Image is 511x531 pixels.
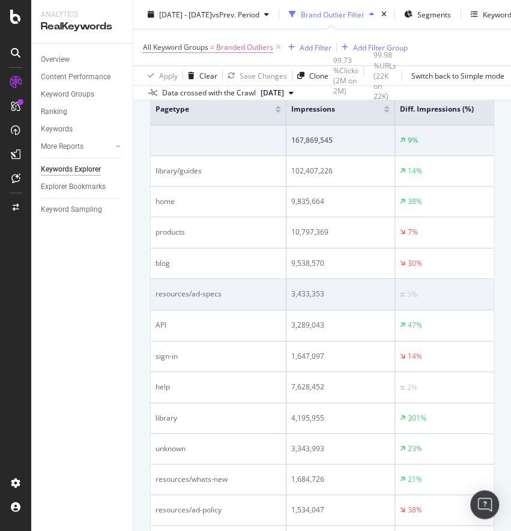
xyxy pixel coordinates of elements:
span: pagetype [156,104,257,115]
div: 2% [407,382,417,393]
button: Brand Outlier Filter [284,5,379,24]
div: 9,835,664 [291,196,390,207]
span: All Keyword Groups [143,42,208,52]
div: Data crossed with the Crawl [162,88,256,98]
a: Keyword Groups [41,88,124,101]
div: resources/whats-new [156,474,281,485]
a: Content Performance [41,71,124,83]
button: Clear [183,66,217,85]
a: Ranking [41,106,124,118]
div: Keywords Explorer [41,163,101,176]
div: Brand Outlier Filter [301,9,364,19]
div: 301% [408,413,426,424]
span: Segments [417,9,451,19]
div: Content Performance [41,71,110,83]
div: Add Filter Group [353,42,408,52]
div: RealKeywords [41,20,123,34]
div: 30% [408,258,422,269]
div: home [156,196,281,207]
div: Clone [309,70,328,80]
a: Keyword Sampling [41,203,124,216]
div: Open Intercom Messenger [470,490,499,519]
a: More Reports [41,140,112,153]
button: Add Filter Group [337,40,408,55]
div: unknown [156,443,281,454]
button: [DATE] - [DATE]vsPrev. Period [143,5,274,24]
a: Overview [41,53,124,66]
div: 99.98 % URLs ( 22K on 22K ) [373,50,396,101]
div: Explorer Bookmarks [41,181,106,193]
img: Equal [400,386,405,389]
div: Overview [41,53,70,66]
div: 38% [408,196,422,207]
div: library/guides [156,166,281,176]
span: Branded Outliers [216,39,273,56]
div: Keywords [41,123,73,136]
button: Add Filter [283,40,331,55]
div: Add Filter [300,42,331,52]
button: Segments [399,5,456,24]
div: resources/ad-policy [156,505,281,515]
button: Apply [143,66,178,85]
div: Apply [159,70,178,80]
span: ≠ [210,42,214,52]
div: 167,869,545 [291,135,390,146]
div: help [156,382,281,392]
div: 7% [408,227,418,238]
button: Save Changes [223,66,287,85]
div: 3,343,993 [291,443,390,454]
div: 14% [408,166,422,176]
a: Keywords Explorer [41,163,124,176]
div: 3% [407,289,417,300]
div: Keyword Groups [41,88,94,101]
span: [DATE] - [DATE] [159,9,212,19]
div: 10,797,369 [291,227,390,238]
button: Switch back to Simple mode [407,66,504,85]
div: Save Changes [240,70,287,80]
div: 47% [408,320,422,331]
div: 9,538,570 [291,258,390,269]
div: 9% [408,135,418,146]
span: 2025 May. 28th [261,88,284,98]
div: resources/ad-specs [156,289,281,299]
div: 23% [408,443,422,454]
div: 38% [408,505,422,515]
div: 1,647,097 [291,351,390,362]
div: 4,195,955 [291,413,390,424]
div: 7,628,452 [291,382,390,392]
div: 21% [408,474,422,485]
div: library [156,413,281,424]
div: products [156,227,281,238]
div: Analytics [41,10,123,20]
div: 3,433,353 [291,289,390,299]
div: Keyword Sampling [41,203,102,216]
div: 14% [408,351,422,362]
div: 99.73 % Clicks ( 2M on 2M ) [333,55,358,97]
div: API [156,320,281,331]
div: Clear [199,70,217,80]
button: Clone [292,66,328,85]
button: [DATE] [256,86,298,100]
div: 1,534,047 [291,505,390,515]
div: 102,407,226 [291,166,390,176]
div: Switch back to Simple mode [411,70,504,80]
span: vs Prev. Period [212,9,259,19]
a: Explorer Bookmarks [41,181,124,193]
span: Impressions [291,104,366,115]
div: 3,289,043 [291,320,390,331]
img: Equal [400,293,405,296]
div: sign-in [156,351,281,362]
div: blog [156,258,281,269]
div: More Reports [41,140,83,153]
a: Keywords [41,123,124,136]
div: times [379,8,389,20]
div: Ranking [41,106,67,118]
div: 1,684,726 [291,474,390,485]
